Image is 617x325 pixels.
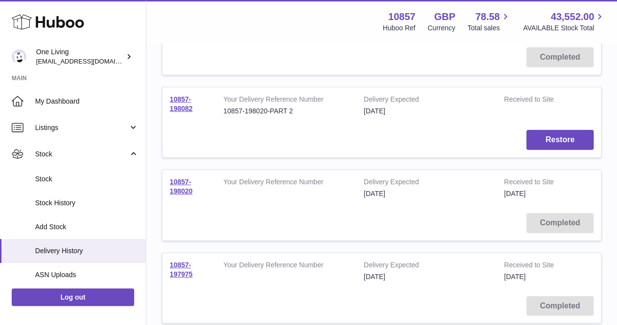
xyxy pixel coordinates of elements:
span: [DATE] [504,273,525,281]
span: Listings [35,123,128,132]
strong: Delivery Expected [364,177,490,189]
a: Log out [12,288,134,306]
span: 78.58 [475,10,499,23]
a: 10857-198082 [170,95,193,112]
button: Restore [526,130,594,150]
span: AVAILABLE Stock Total [523,23,605,33]
span: [DATE] [504,190,525,197]
span: 43,552.00 [551,10,594,23]
img: finance@oneliving.com [12,49,26,64]
a: 78.58 Total sales [467,10,511,33]
span: Stock [35,150,128,159]
strong: Your Delivery Reference Number [223,95,349,107]
a: 43,552.00 AVAILABLE Stock Total [523,10,605,33]
div: Huboo Ref [383,23,416,33]
strong: Your Delivery Reference Number [223,260,349,272]
div: [DATE] [364,107,490,116]
div: One Living [36,47,124,66]
strong: Received to Site [504,95,568,107]
span: Add Stock [35,222,139,232]
div: [DATE] [364,189,490,198]
a: 10857-198020 [170,178,193,195]
span: Total sales [467,23,511,33]
strong: Your Delivery Reference Number [223,177,349,189]
div: [DATE] [364,272,490,282]
strong: Delivery Expected [364,95,490,107]
span: ASN Uploads [35,270,139,280]
div: Currency [428,23,456,33]
span: Delivery History [35,246,139,256]
strong: 10857 [388,10,416,23]
strong: Delivery Expected [364,260,490,272]
span: My Dashboard [35,97,139,106]
strong: GBP [434,10,455,23]
a: 10857-197975 [170,261,193,278]
strong: Received to Site [504,260,568,272]
span: [EMAIL_ADDRESS][DOMAIN_NAME] [36,57,143,65]
span: Stock History [35,198,139,208]
span: Stock [35,174,139,184]
strong: Received to Site [504,177,568,189]
div: 10857-198020-PART 2 [223,107,349,116]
